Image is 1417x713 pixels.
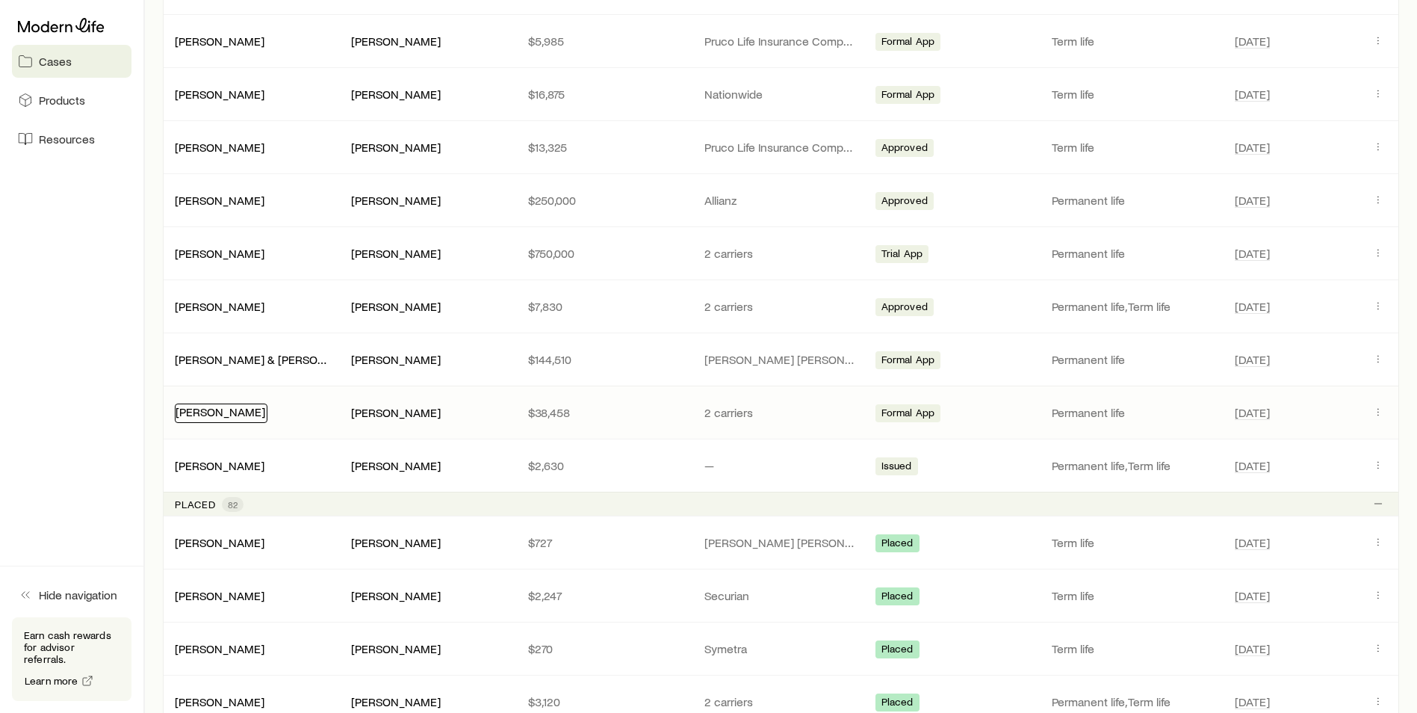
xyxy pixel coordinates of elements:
[175,299,264,315] div: [PERSON_NAME]
[881,354,935,369] span: Formal App
[528,246,680,261] p: $750,000
[175,352,368,366] a: [PERSON_NAME] & [PERSON_NAME]
[704,87,857,102] p: Nationwide
[704,405,857,420] p: 2 carriers
[704,34,857,49] p: Pruco Life Insurance Company
[175,34,264,48] a: [PERSON_NAME]
[175,458,264,472] a: [PERSON_NAME]
[1235,405,1270,420] span: [DATE]
[175,588,264,604] div: [PERSON_NAME]
[1052,352,1216,367] p: Permanent life
[1052,246,1216,261] p: Permanent life
[704,299,857,314] p: 2 carriers
[351,352,441,368] div: [PERSON_NAME]
[175,34,264,49] div: [PERSON_NAME]
[351,193,441,209] div: [PERSON_NAME]
[12,45,131,78] a: Cases
[528,352,680,367] p: $144,510
[881,590,914,605] span: Placed
[351,34,441,49] div: [PERSON_NAME]
[528,588,680,603] p: $2,247
[12,123,131,155] a: Resources
[528,535,680,550] p: $727
[1052,34,1216,49] p: Term life
[1052,458,1216,473] p: Permanent life, Term life
[12,578,131,611] button: Hide navigation
[175,499,216,510] p: Placed
[1235,588,1270,603] span: [DATE]
[175,193,264,209] div: [PERSON_NAME]
[1235,299,1270,314] span: [DATE]
[175,458,264,474] div: [PERSON_NAME]
[528,87,680,102] p: $16,875
[228,499,238,510] span: 82
[1235,458,1270,473] span: [DATE]
[881,460,912,475] span: Issued
[1235,193,1270,208] span: [DATE]
[25,676,78,686] span: Learn more
[175,87,264,101] a: [PERSON_NAME]
[1052,140,1216,155] p: Term life
[704,352,857,367] p: [PERSON_NAME] [PERSON_NAME]
[881,88,935,104] span: Formal App
[351,87,441,102] div: [PERSON_NAME]
[881,696,914,712] span: Placed
[175,193,264,207] a: [PERSON_NAME]
[351,299,441,315] div: [PERSON_NAME]
[351,641,441,657] div: [PERSON_NAME]
[39,587,117,602] span: Hide navigation
[528,34,680,49] p: $5,985
[175,404,267,423] div: [PERSON_NAME]
[175,299,264,313] a: [PERSON_NAME]
[1052,87,1216,102] p: Term life
[1052,694,1216,709] p: Permanent life, Term life
[528,694,680,709] p: $3,120
[351,140,441,155] div: [PERSON_NAME]
[1052,641,1216,656] p: Term life
[39,54,72,69] span: Cases
[1235,694,1270,709] span: [DATE]
[351,694,441,710] div: [PERSON_NAME]
[1235,641,1270,656] span: [DATE]
[175,535,264,549] a: [PERSON_NAME]
[881,247,923,263] span: Trial App
[175,694,264,710] div: [PERSON_NAME]
[1235,535,1270,550] span: [DATE]
[704,588,857,603] p: Securian
[1052,588,1216,603] p: Term life
[1052,193,1216,208] p: Permanent life
[1235,140,1270,155] span: [DATE]
[351,588,441,604] div: [PERSON_NAME]
[528,458,680,473] p: $2,630
[881,407,935,422] span: Formal App
[704,140,857,155] p: Pruco Life Insurance Company
[175,87,264,102] div: [PERSON_NAME]
[881,537,914,552] span: Placed
[704,246,857,261] p: 2 carriers
[704,193,857,208] p: Allianz
[528,641,680,656] p: $270
[1052,405,1216,420] p: Permanent life
[528,299,680,314] p: $7,830
[704,535,857,550] p: [PERSON_NAME] [PERSON_NAME]
[351,246,441,262] div: [PERSON_NAME]
[1235,34,1270,49] span: [DATE]
[1235,352,1270,367] span: [DATE]
[175,694,264,709] a: [PERSON_NAME]
[12,84,131,117] a: Products
[704,694,857,709] p: 2 carriers
[881,194,928,210] span: Approved
[1052,299,1216,314] p: Permanent life, Term life
[528,193,680,208] p: $250,000
[1235,246,1270,261] span: [DATE]
[175,246,264,260] a: [PERSON_NAME]
[351,458,441,474] div: [PERSON_NAME]
[39,132,95,146] span: Resources
[1052,535,1216,550] p: Term life
[881,35,935,51] span: Formal App
[175,535,264,551] div: [PERSON_NAME]
[528,140,680,155] p: $13,325
[881,141,928,157] span: Approved
[39,93,85,108] span: Products
[175,140,264,155] div: [PERSON_NAME]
